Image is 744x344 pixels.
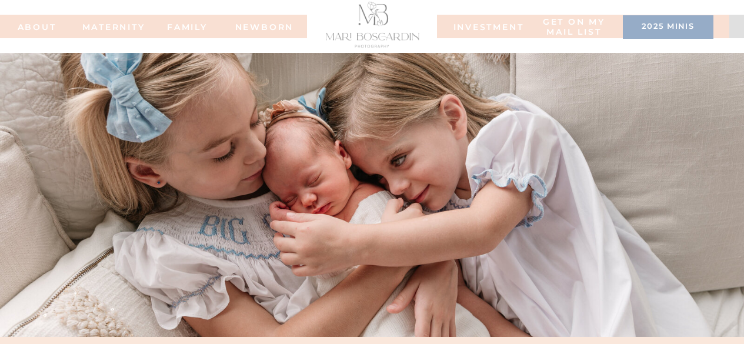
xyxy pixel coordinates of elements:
[231,22,298,31] a: NEWBORN
[541,17,608,38] a: Get on my MAIL list
[453,22,512,31] a: INVESTMENT
[629,22,708,34] a: 2025 minis
[5,22,69,31] a: ABOUT
[164,22,211,31] a: FAMILy
[82,22,129,31] a: MATERNITY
